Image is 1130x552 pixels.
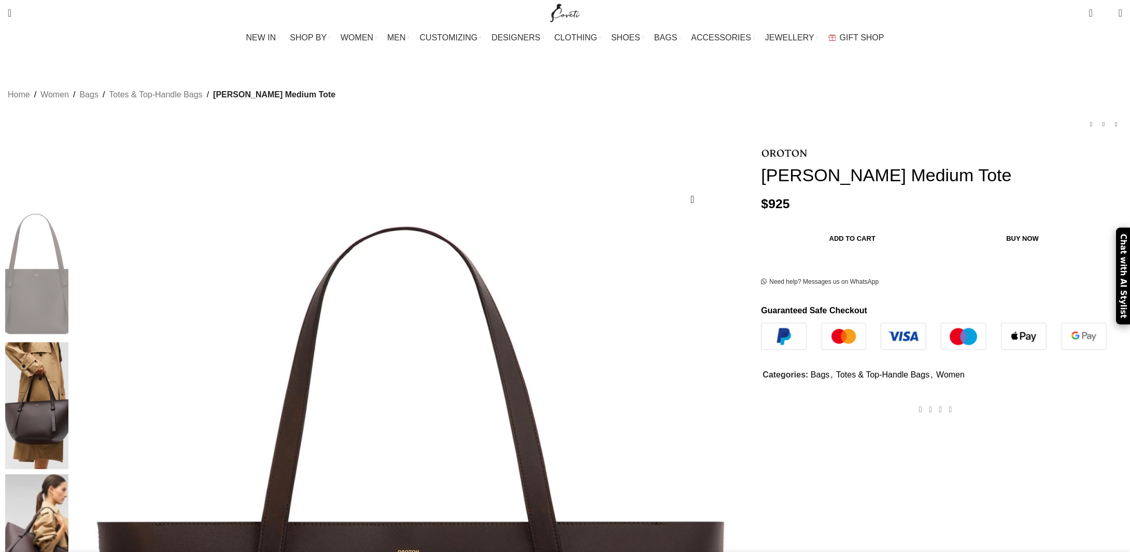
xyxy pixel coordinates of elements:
a: SHOP BY [290,27,330,48]
button: Add to cart [766,227,938,249]
a: CUSTOMIZING [420,27,482,48]
span: DESIGNERS [491,33,540,42]
span: 0 [1103,10,1110,18]
a: Totes & Top-Handle Bags [836,370,929,379]
a: Home [8,88,30,101]
a: DESIGNERS [491,27,544,48]
span: 0 [1090,5,1097,13]
a: WOMEN [341,27,377,48]
img: Oroton [5,342,68,469]
a: Women [936,370,965,379]
span: CLOTHING [554,33,597,42]
a: JEWELLERY [765,27,818,48]
span: SHOES [611,33,640,42]
span: CUSTOMIZING [420,33,478,42]
a: NEW IN [246,27,280,48]
h1: [PERSON_NAME] Medium Tote [761,165,1122,186]
span: , [830,368,832,382]
a: Previous product [1085,118,1097,130]
div: Main navigation [3,27,1127,48]
a: CLOTHING [554,27,601,48]
a: BAGS [654,27,681,48]
a: SHOES [611,27,644,48]
a: Bags [79,88,98,101]
nav: Breadcrumb [8,88,335,101]
span: Categories: [762,370,808,379]
span: JEWELLERY [765,33,814,42]
span: NEW IN [246,33,276,42]
a: Search [3,3,17,23]
div: My Wishlist [1100,3,1111,23]
button: Buy now [943,227,1101,249]
span: $ [761,197,768,211]
a: Totes & Top-Handle Bags [109,88,202,101]
a: GIFT SHOP [828,27,884,48]
img: Oroton [5,211,68,337]
a: Facebook social link [915,402,925,417]
span: GIFT SHOP [840,33,884,42]
span: MEN [387,33,406,42]
span: ACCESSORIES [691,33,751,42]
span: SHOP BY [290,33,327,42]
a: Bags [811,370,829,379]
span: BAGS [654,33,677,42]
a: X social link [926,402,936,417]
a: Next product [1110,118,1122,130]
a: 0 [1083,3,1097,23]
a: Pinterest social link [936,402,945,417]
span: , [930,368,933,382]
img: Oroton [761,150,808,157]
span: WOMEN [341,33,373,42]
a: Site logo [548,8,583,17]
strong: Guaranteed Safe Checkout [761,306,867,315]
a: ACCESSORIES [691,27,755,48]
span: [PERSON_NAME] Medium Tote [213,88,335,101]
a: Women [40,88,69,101]
a: MEN [387,27,409,48]
a: Need help? Messages us on WhatsApp [761,278,879,286]
img: guaranteed-safe-checkout-bordered.j [761,323,1107,350]
a: WhatsApp social link [945,402,955,417]
bdi: 925 [761,197,789,211]
img: GiftBag [828,34,836,41]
